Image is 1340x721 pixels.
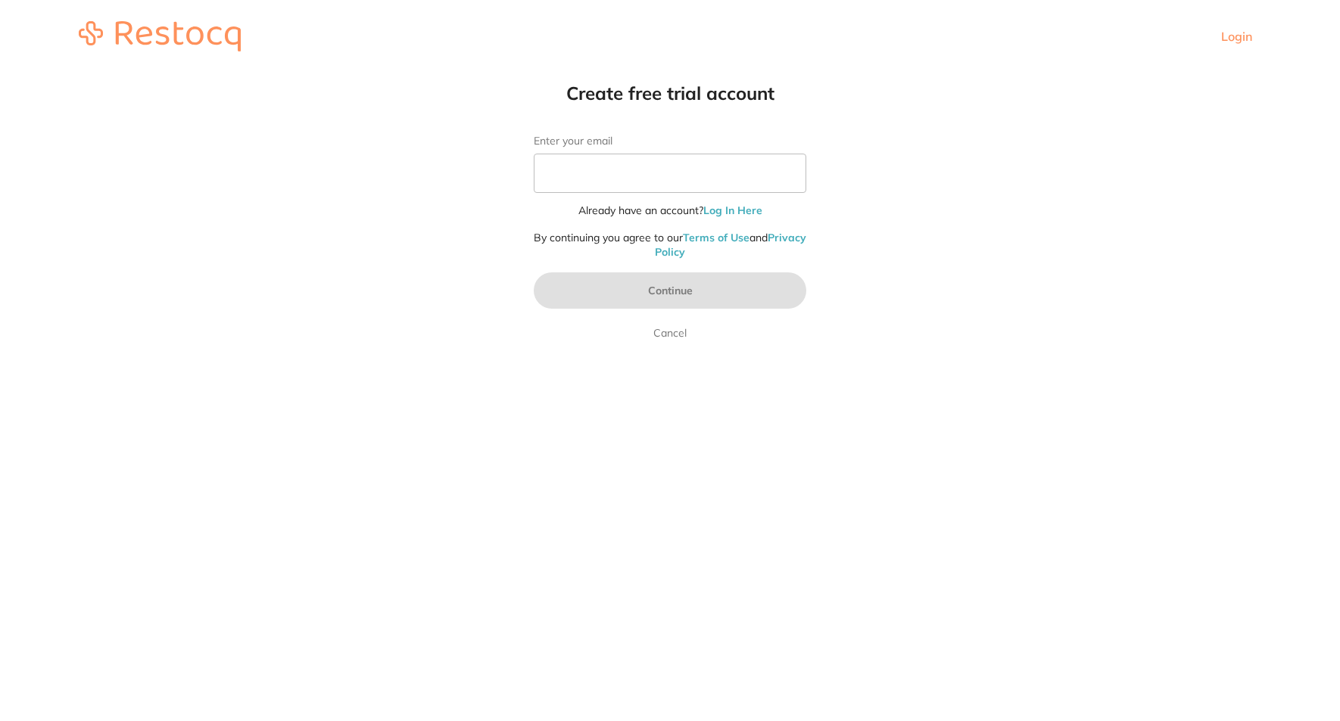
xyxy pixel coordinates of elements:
[1221,29,1252,44] a: Login
[534,231,806,260] p: By continuing you agree to our and
[534,204,806,219] p: Already have an account?
[534,135,806,148] label: Enter your email
[534,272,806,309] button: Continue
[79,21,241,51] img: restocq_logo.svg
[683,231,749,244] a: Terms of Use
[503,82,837,104] h1: Create free trial account
[655,231,806,259] a: Privacy Policy
[650,324,690,342] a: Cancel
[703,204,762,217] a: Log In Here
